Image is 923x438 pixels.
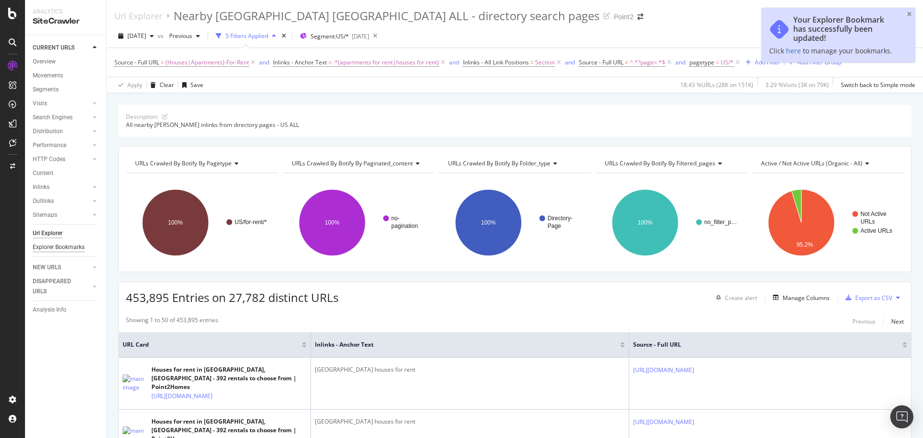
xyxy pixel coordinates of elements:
text: Page [548,223,561,229]
span: ≠ [625,58,628,66]
div: Export as CSV [855,294,892,302]
span: Source - Full URL [114,58,159,66]
text: no_filter_p… [704,219,737,225]
span: = [716,58,719,66]
a: Visits [33,99,90,109]
div: Open Intercom Messenger [890,405,913,428]
span: Section [535,56,555,69]
a: here [786,46,801,55]
div: 5 Filters Applied [225,32,268,40]
text: US/for-rent/* [235,219,267,225]
div: Content [33,168,53,178]
h4: URLs Crawled By Botify By filtered_pages [603,156,739,171]
div: times [280,31,288,41]
div: Url Explorer [33,228,62,238]
a: NEW URLS [33,263,90,273]
div: SiteCrawler [33,16,99,27]
a: Distribution [33,126,90,137]
div: Outlinks [33,196,54,206]
div: Nearby [GEOGRAPHIC_DATA] [GEOGRAPHIC_DATA] ALL - directory search pages [174,8,599,24]
button: Manage Columns [769,292,830,303]
div: close toast [907,12,911,17]
div: CURRENT URLS [33,43,75,53]
div: Your Explorer Bookmark has successfully been updated! [793,15,898,43]
text: Active URLs [861,227,892,234]
div: Movements [33,71,63,81]
a: Url Explorer [33,228,100,238]
div: Showing 1 to 50 of 453,895 entries [126,316,218,327]
a: Inlinks [33,182,90,192]
span: Inlinks - All Link Positions [463,58,529,66]
a: Content [33,168,100,178]
span: Active / Not Active URLs (organic - all) [761,159,862,167]
button: Create alert [712,290,757,305]
div: Add Filter [755,58,780,66]
text: Directory- [548,215,573,222]
a: Performance [33,140,90,150]
div: Performance [33,140,66,150]
a: Search Engines [33,113,90,123]
div: A chart. [126,181,276,264]
a: Movements [33,71,100,81]
div: and [675,58,686,66]
button: Clear [147,77,174,93]
span: Inlinks - Anchor Text [273,58,327,66]
button: Add Filter [742,57,780,68]
div: [GEOGRAPHIC_DATA] houses for rent [315,365,625,374]
h4: Active / Not Active URLs [759,156,895,171]
div: Overview [33,57,56,67]
text: URLs [861,218,875,225]
text: 100% [168,219,183,226]
div: HTTP Codes [33,154,65,164]
span: 2025 Jul. 31st [127,32,146,40]
button: Switch back to Simple mode [837,77,915,93]
div: A chart. [596,181,746,264]
div: A chart. [439,181,589,264]
div: Search Engines [33,113,73,123]
text: 100% [324,219,339,226]
div: Explorer Bookmarks [33,242,85,252]
div: Inlinks [33,182,50,192]
a: Segments [33,85,100,95]
div: A chart. [752,181,902,264]
div: Next [891,317,904,325]
a: Outlinks [33,196,90,206]
a: [URL][DOMAIN_NAME] [633,365,694,375]
button: 5 Filters Applied [212,28,280,44]
span: = [161,58,164,66]
div: All nearby [PERSON_NAME] inlinks from directory pages - US ALL [126,121,904,129]
div: Previous [852,317,875,325]
text: 100% [637,219,652,226]
button: Apply [114,77,142,93]
div: [DATE] [352,32,369,40]
h4: URLs Crawled By Botify By paginated_content [290,156,427,171]
a: Url Explorer [114,11,162,21]
a: Overview [33,57,100,67]
div: arrow-right-arrow-left [637,13,643,20]
div: and [449,58,459,66]
span: .*(apartments for rent|houses for rent) [333,56,439,69]
div: Analysis Info [33,305,66,315]
span: Previous [165,32,192,40]
a: CURRENT URLS [33,43,90,53]
button: and [449,58,459,67]
button: Previous [852,316,875,327]
button: Segment:US/*[DATE] [296,28,369,44]
div: Analytics [33,8,99,16]
a: Analysis Info [33,305,100,315]
a: Explorer Bookmarks [33,242,100,252]
span: Source - Full URL [633,340,888,349]
svg: A chart. [283,181,433,264]
div: Switch back to Simple mode [841,81,915,89]
button: Next [891,316,904,327]
button: Previous [165,28,204,44]
button: and [259,58,269,67]
div: and [259,58,269,66]
a: DISAPPEARED URLS [33,276,90,297]
button: and [565,58,575,67]
span: URLs Crawled By Botify By folder_type [448,159,550,167]
img: main image [123,375,147,392]
div: Create alert [725,294,757,302]
span: Source - Full URL [579,58,624,66]
span: = [328,58,332,66]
